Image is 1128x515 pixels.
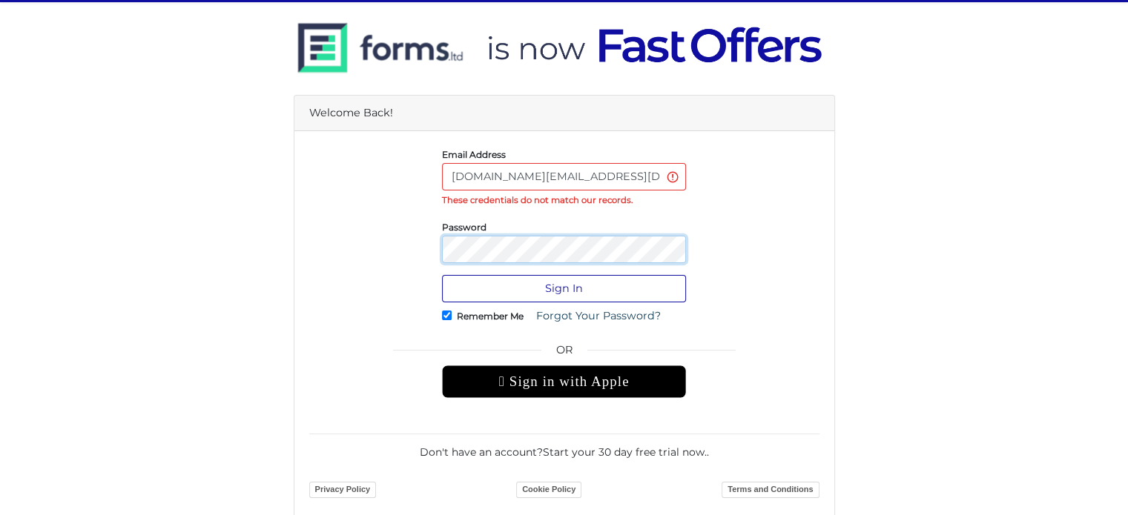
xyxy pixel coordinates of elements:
a: Start your 30 day free trial now. [543,445,707,459]
a: Cookie Policy [516,482,581,498]
a: Privacy Policy [309,482,377,498]
strong: These credentials do not match our records. [442,195,633,205]
label: Email Address [442,153,506,156]
input: E-Mail [442,163,686,190]
div: Welcome Back! [294,96,834,131]
label: Password [442,225,487,229]
div: Don't have an account? . [309,433,819,460]
a: Forgot Your Password? [527,302,670,330]
label: Remember Me [457,314,524,318]
span: OR [442,342,686,365]
a: Terms and Conditions [722,482,819,498]
div: Sign in with Apple [442,365,686,398]
button: Sign In [442,275,686,302]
